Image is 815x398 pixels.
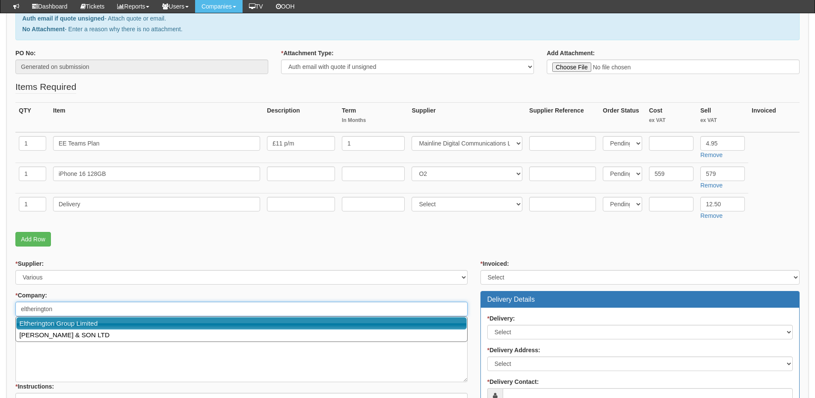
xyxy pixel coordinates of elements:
[15,232,51,247] a: Add Row
[700,182,723,189] a: Remove
[526,102,599,132] th: Supplier Reference
[700,212,723,219] a: Remove
[700,151,723,158] a: Remove
[408,102,526,132] th: Supplier
[15,49,36,57] label: PO No:
[15,259,44,268] label: Supplier:
[17,329,466,341] a: [PERSON_NAME] & SON LTD
[22,15,104,22] b: Auth email if quote unsigned
[487,314,515,323] label: Delivery:
[50,102,264,132] th: Item
[487,346,540,354] label: Delivery Address:
[646,102,697,132] th: Cost
[15,291,47,300] label: Company:
[487,377,539,386] label: Delivery Contact:
[697,102,748,132] th: Sell
[649,117,693,124] small: ex VAT
[22,26,65,33] b: No Attachment
[700,117,745,124] small: ex VAT
[342,117,405,124] small: In Months
[547,49,595,57] label: Add Attachment:
[281,49,334,57] label: Attachment Type:
[748,102,800,132] th: Invoiced
[264,102,338,132] th: Description
[15,102,50,132] th: QTY
[599,102,646,132] th: Order Status
[487,296,793,303] h3: Delivery Details
[480,259,509,268] label: Invoiced:
[15,80,76,94] legend: Items Required
[338,102,408,132] th: Term
[22,14,793,23] p: - Attach quote or email.
[16,317,467,330] a: Eltherington Group Limited
[22,25,793,33] p: - Enter a reason why there is no attachment.
[15,382,54,391] label: Instructions:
